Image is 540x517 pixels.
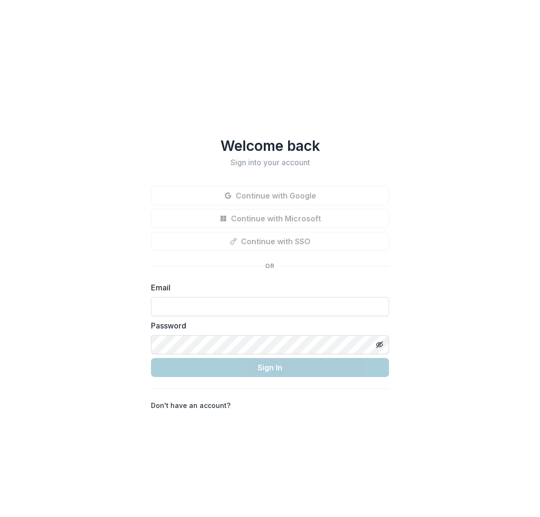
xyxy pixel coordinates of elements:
[151,232,389,251] button: Continue with SSO
[151,158,389,167] h2: Sign into your account
[151,358,389,377] button: Sign In
[151,400,230,410] p: Don't have an account?
[151,209,389,228] button: Continue with Microsoft
[151,186,389,205] button: Continue with Google
[151,282,383,293] label: Email
[151,320,383,331] label: Password
[151,137,389,154] h1: Welcome back
[372,337,387,352] button: Toggle password visibility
